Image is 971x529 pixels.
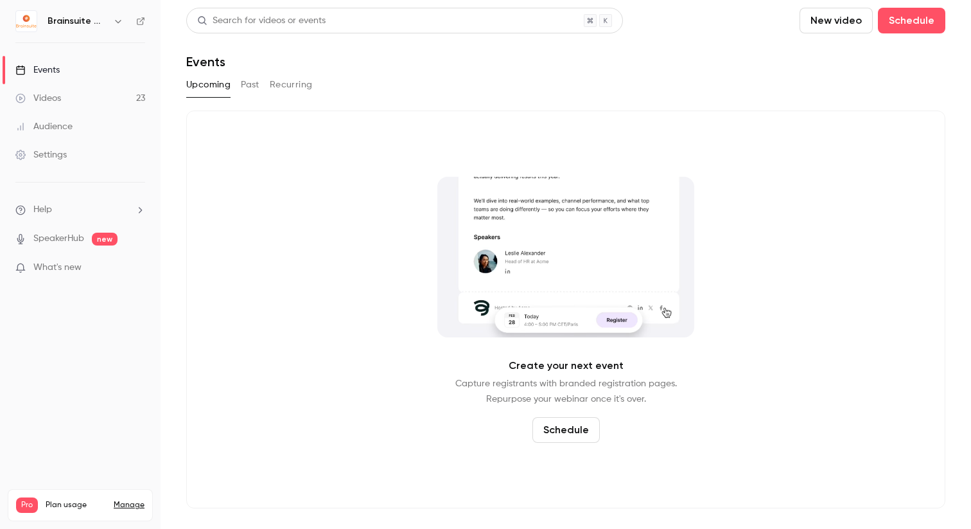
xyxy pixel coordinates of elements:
[197,14,326,28] div: Search for videos or events
[33,261,82,274] span: What's new
[33,203,52,217] span: Help
[186,54,225,69] h1: Events
[33,232,84,246] a: SpeakerHub
[186,75,231,95] button: Upcoming
[114,500,144,510] a: Manage
[455,376,677,407] p: Capture registrants with branded registration pages. Repurpose your webinar once it's over.
[241,75,259,95] button: Past
[532,417,600,443] button: Schedule
[270,75,313,95] button: Recurring
[48,15,108,28] h6: Brainsuite Webinars
[15,64,60,76] div: Events
[509,358,624,373] p: Create your next event
[15,148,67,161] div: Settings
[15,203,145,217] li: help-dropdown-opener
[16,498,38,513] span: Pro
[878,8,945,33] button: Schedule
[15,92,61,105] div: Videos
[15,120,73,133] div: Audience
[800,8,873,33] button: New video
[16,11,37,31] img: Brainsuite Webinars
[92,233,118,246] span: new
[46,500,106,510] span: Plan usage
